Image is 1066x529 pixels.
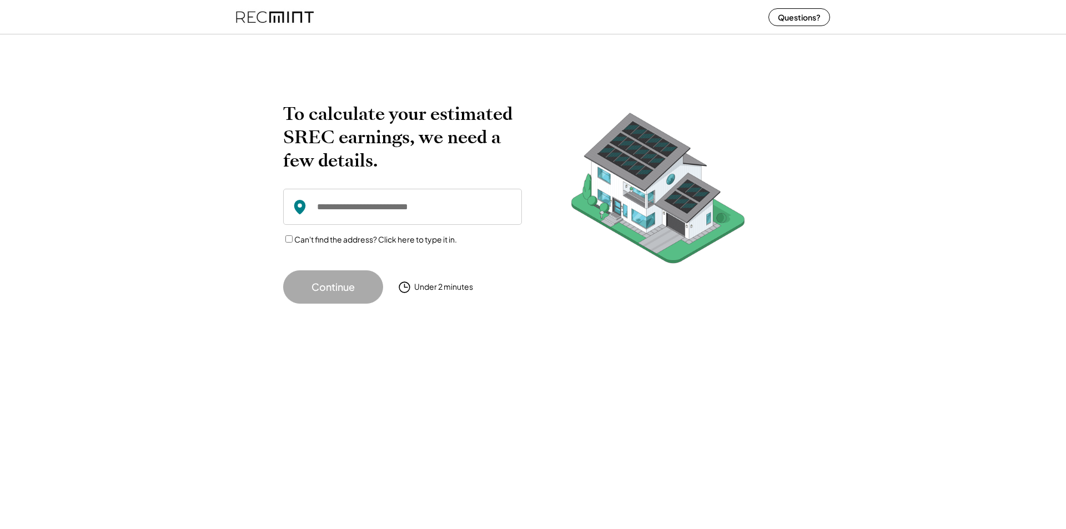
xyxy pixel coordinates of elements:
[414,281,473,293] div: Under 2 minutes
[236,2,314,32] img: recmint-logotype%403x%20%281%29.jpeg
[768,8,830,26] button: Questions?
[283,102,522,172] h2: To calculate your estimated SREC earnings, we need a few details.
[283,270,383,304] button: Continue
[550,102,766,280] img: RecMintArtboard%207.png
[294,234,457,244] label: Can't find the address? Click here to type it in.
